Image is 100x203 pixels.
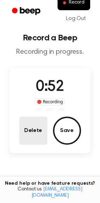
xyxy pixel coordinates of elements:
[59,10,93,27] a: Log Out
[35,98,65,105] div: Recording
[53,117,81,145] button: Save Audio Record
[6,48,94,57] p: Recording in progress.
[36,80,64,94] span: 0:52
[6,34,94,42] h1: Record a Beep
[7,5,47,18] a: Beep
[4,186,96,199] span: Contact us
[19,117,47,145] button: Delete Audio Record
[32,187,82,198] a: [EMAIL_ADDRESS][DOMAIN_NAME]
